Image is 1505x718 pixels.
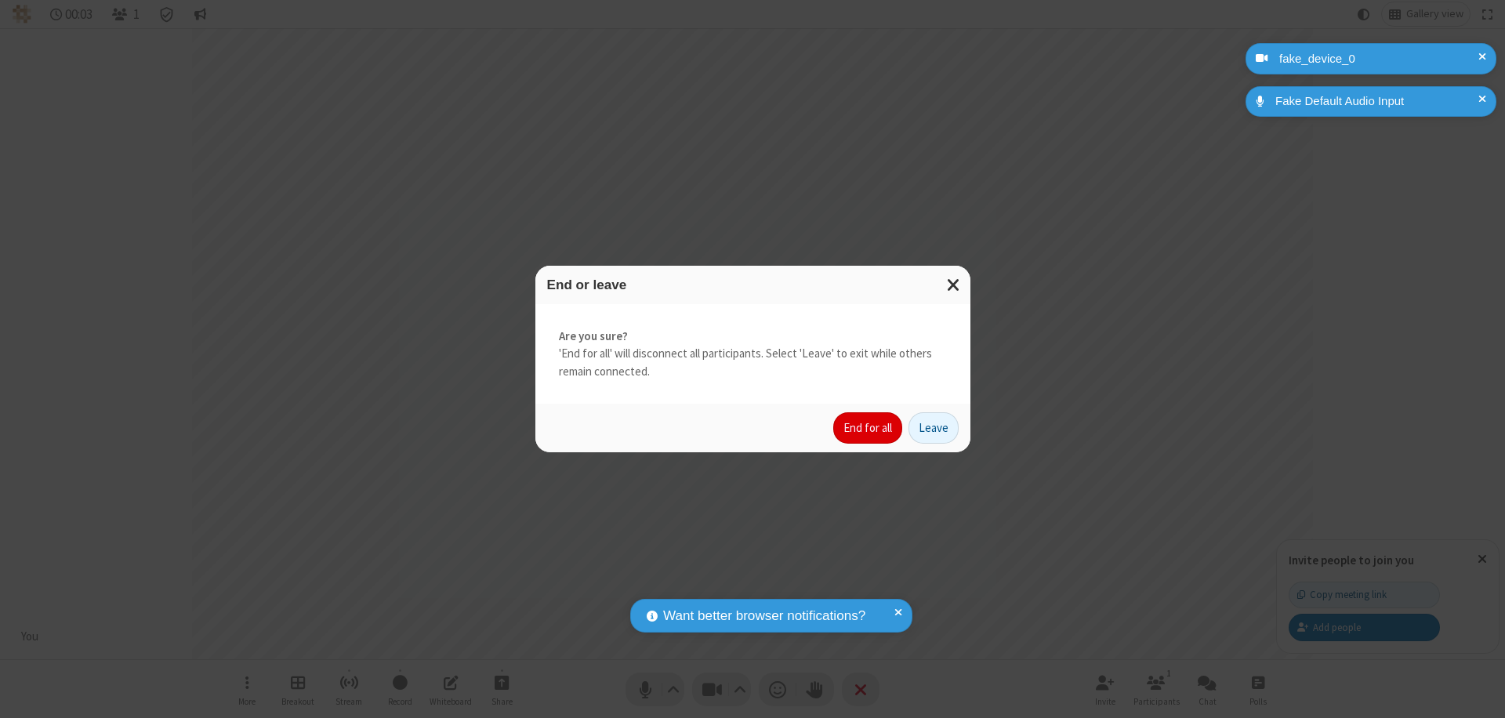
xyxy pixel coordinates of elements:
[937,266,970,304] button: Close modal
[535,304,970,404] div: 'End for all' will disconnect all participants. Select 'Leave' to exit while others remain connec...
[908,412,959,444] button: Leave
[547,277,959,292] h3: End or leave
[833,412,902,444] button: End for all
[663,606,865,626] span: Want better browser notifications?
[1270,92,1485,111] div: Fake Default Audio Input
[559,328,947,346] strong: Are you sure?
[1274,50,1485,68] div: fake_device_0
